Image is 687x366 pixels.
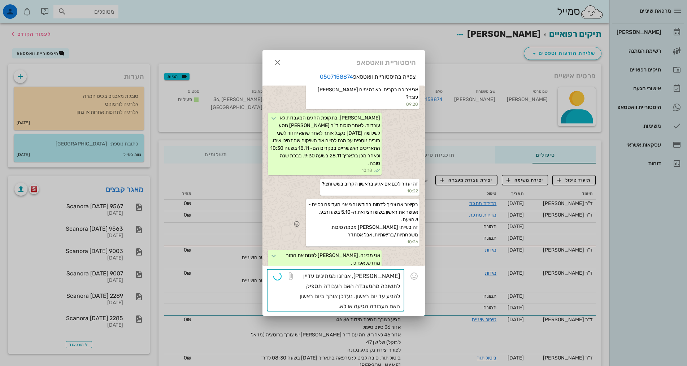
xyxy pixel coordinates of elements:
span: [PERSON_NAME], בתקופת החגים המעבדות לא עובדות. לאחר סוכות ד"ר [PERSON_NAME] נוסע לשלושה [DATE] נק... [269,115,380,166]
p: צפייה בהיסטוריית וואטסאפ [262,73,425,81]
small: 09:20 [307,101,418,108]
span: זה יעזור לכם אם אגיע בראשון הקרוב בשש וחצי? [322,181,418,187]
div: היסטוריית וואטסאפ [262,50,425,73]
small: 10:26 [307,239,418,245]
a: 0507158874 [320,73,353,80]
span: אני צריכה בקרים. באיזה ימים [PERSON_NAME] עובד? [317,87,418,100]
span: אני מבינה, [PERSON_NAME] לפנות את התור מחדש, אעדכן. [285,252,380,266]
span: 10:18 [362,167,372,174]
span: בקיצור אם צריך לדחות בחודש וחצי אני מעדיפה לסיים - אפשר את ראשון בשש וחצי ואת ה-5.10 בשע ורבע, שה... [307,201,418,238]
small: 10:22 [322,188,418,194]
